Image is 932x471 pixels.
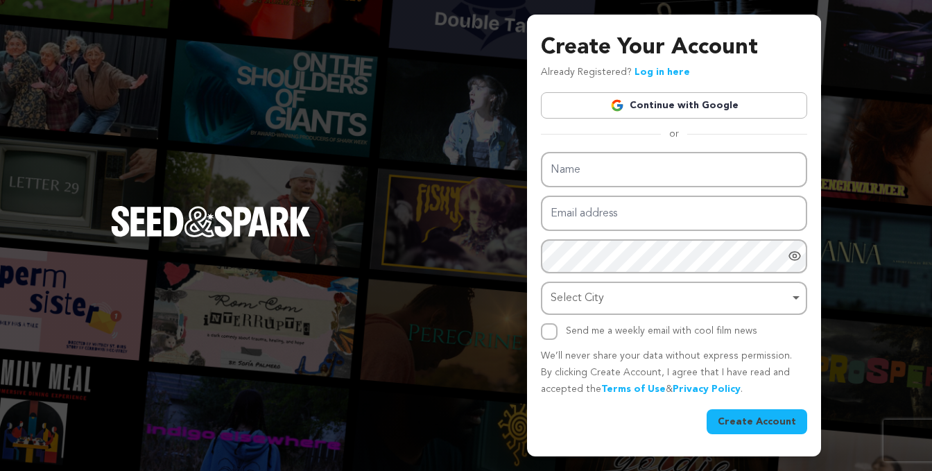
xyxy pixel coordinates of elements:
input: Email address [541,196,807,231]
a: Log in here [635,67,690,77]
p: Already Registered? [541,65,690,81]
a: Show password as plain text. Warning: this will display your password on the screen. [788,249,802,263]
p: We’ll never share your data without express permission. By clicking Create Account, I agree that ... [541,348,807,397]
h3: Create Your Account [541,31,807,65]
a: Seed&Spark Homepage [111,206,311,264]
a: Privacy Policy [673,384,741,394]
a: Continue with Google [541,92,807,119]
a: Terms of Use [601,384,666,394]
input: Name [541,152,807,187]
span: or [661,127,687,141]
button: Create Account [707,409,807,434]
img: Seed&Spark Logo [111,206,311,237]
label: Send me a weekly email with cool film news [566,326,757,336]
img: Google logo [610,99,624,112]
div: Select City [551,289,789,309]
